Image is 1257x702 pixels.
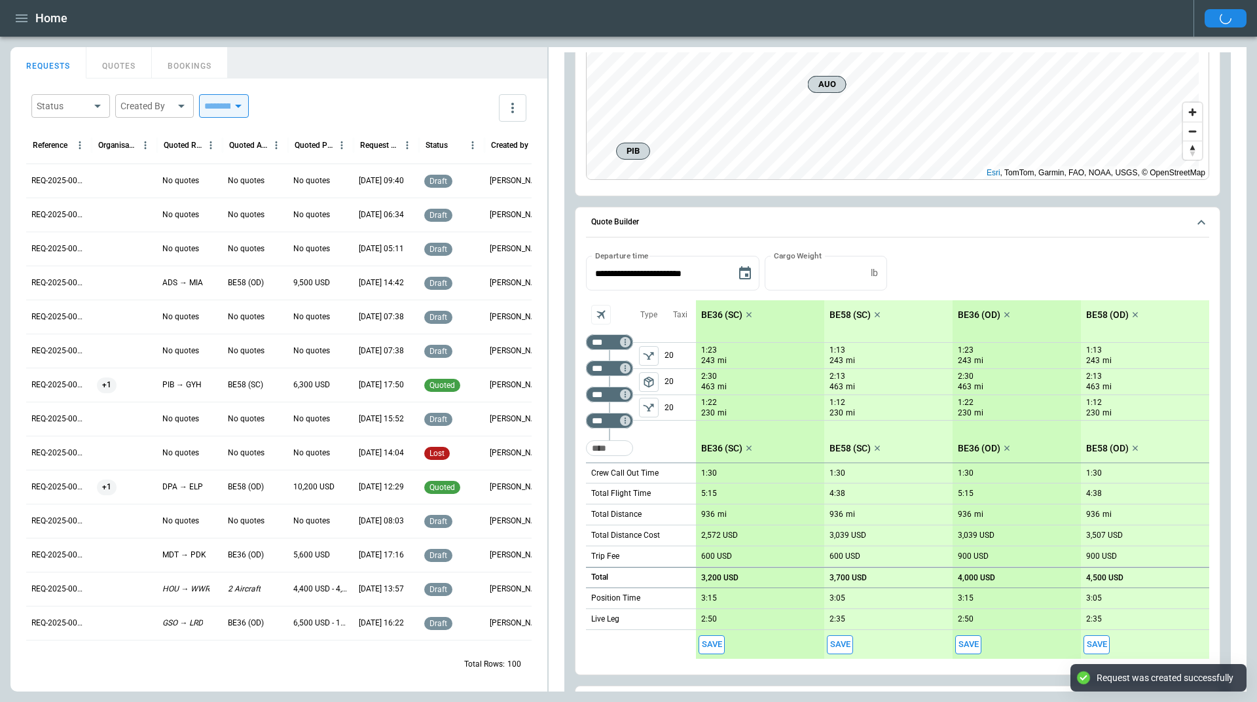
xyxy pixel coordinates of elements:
[665,343,696,368] p: 20
[871,268,878,279] p: lb
[1183,103,1202,122] button: Zoom in
[35,10,67,26] h1: Home
[1183,122,1202,141] button: Zoom out
[958,443,1000,454] p: BE36 (OD)
[490,345,545,357] p: George O'Bryan
[293,175,330,186] p: No quotes
[499,94,526,122] button: more
[359,243,404,254] p: 08/27/2025 05:11
[591,488,651,499] p: Total Flight Time
[490,277,545,289] p: Allen Maki
[31,209,86,220] p: REQ-2025-000263
[359,277,404,289] p: 08/26/2025 14:42
[586,207,1209,237] button: Quote Builder
[591,573,608,582] h6: Total
[31,345,86,357] p: REQ-2025-000259
[955,635,981,654] span: Save this aircraft quote and copy details to clipboard
[639,372,659,392] button: left aligned
[31,175,86,186] p: REQ-2025-000264
[718,408,727,419] p: mi
[31,584,86,595] p: REQ-2025-000252
[958,408,972,419] p: 230
[958,381,972,393] p: 463
[829,372,845,381] p: 2:13
[701,355,715,366] p: 243
[958,552,989,561] p: 900 USD
[1084,635,1110,654] button: Save
[137,137,154,154] button: Organisation column menu
[591,530,660,541] p: Total Distance Cost
[586,440,633,456] div: Too short
[586,413,633,429] div: Too short
[1086,443,1129,454] p: BE58 (OD)
[829,552,860,561] p: 600 USD
[595,250,649,261] label: Departure time
[228,550,264,561] p: BE36 (OD)
[228,277,264,289] p: BE58 (OD)
[1086,468,1102,478] p: 1:30
[427,551,450,560] span: draft
[427,619,450,628] span: draft
[37,99,89,113] div: Status
[228,175,264,186] p: No quotes
[490,175,545,186] p: George O'Bryan
[958,468,974,478] p: 1:30
[10,47,86,79] button: REQUESTS
[1086,309,1129,321] p: BE58 (OD)
[987,166,1205,179] div: , TomTom, Garmin, FAO, NOAA, USGS, © OpenStreetMap
[846,408,855,419] p: mi
[1086,573,1123,583] p: 4,500 USD
[228,243,264,254] p: No quotes
[427,245,450,254] span: draft
[31,482,86,493] p: REQ-2025-000255
[665,395,696,420] p: 20
[162,311,199,323] p: No quotes
[701,345,717,355] p: 1:23
[974,355,983,366] p: mi
[359,413,404,425] p: 08/22/2025 15:52
[846,509,855,520] p: mi
[974,408,983,419] p: mi
[464,659,505,670] p: Total Rows:
[958,614,974,624] p: 2:50
[293,516,330,527] p: No quotes
[120,99,173,113] div: Created By
[427,483,458,492] span: quoted
[701,489,717,499] p: 5:15
[1086,345,1102,355] p: 1:13
[591,468,659,479] p: Crew Call Out Time
[162,448,199,459] p: No quotes
[97,368,117,402] span: +1
[359,482,404,493] p: 08/22/2025 12:29
[228,413,264,425] p: No quotes
[293,448,330,459] p: No quotes
[164,141,202,150] div: Quoted Route
[718,355,727,366] p: mi
[162,584,209,595] p: HOU → WWR
[718,381,727,393] p: mi
[427,517,450,526] span: draft
[974,381,983,393] p: mi
[293,277,330,289] p: 9,500 USD
[586,334,633,350] div: Not found
[31,243,86,254] p: REQ-2025-000262
[1086,531,1123,540] p: 3,507 USD
[359,209,404,220] p: 08/27/2025 06:34
[359,379,404,391] p: 08/22/2025 17:50
[228,516,264,527] p: No quotes
[202,137,219,154] button: Quoted Route column menu
[359,345,404,357] p: 08/26/2025 07:38
[958,489,974,499] p: 5:15
[162,413,199,425] p: No quotes
[958,593,974,603] p: 3:15
[696,300,1209,659] div: scrollable content
[846,355,855,366] p: mi
[228,448,264,459] p: No quotes
[701,593,717,603] p: 3:15
[490,311,545,323] p: George O'Bryan
[774,250,822,261] label: Cargo Weight
[490,618,545,629] p: Allen Maki
[701,552,732,561] p: 600 USD
[293,311,330,323] p: No quotes
[98,141,137,150] div: Organisation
